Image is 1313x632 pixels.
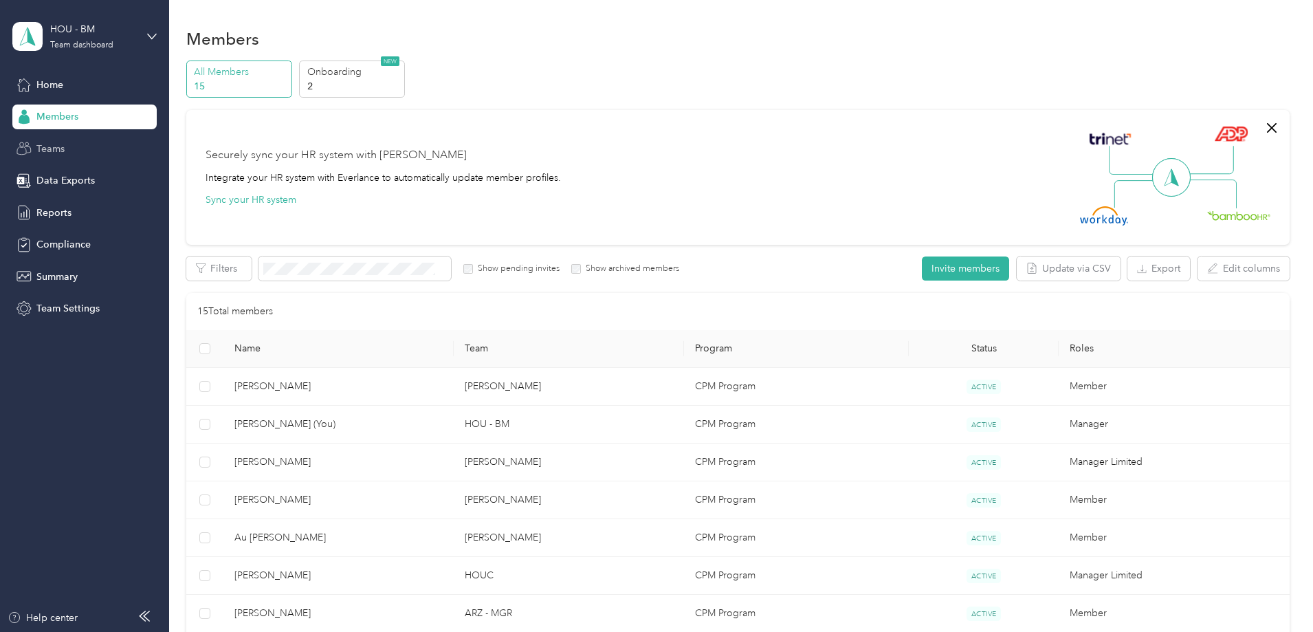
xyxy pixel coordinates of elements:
th: Program [684,330,909,368]
span: [PERSON_NAME] [234,606,443,621]
div: Integrate your HR system with Everlance to automatically update member profiles. [206,171,561,185]
p: 15 Total members [197,304,273,319]
label: Show archived members [581,263,679,275]
td: HOUA [454,519,684,557]
td: Member [1059,519,1289,557]
p: Onboarding [307,65,401,79]
span: Team Settings [36,301,100,316]
img: Line Right Up [1186,146,1234,175]
span: Summary [36,270,78,284]
td: HOU - BM [454,406,684,444]
span: Au [PERSON_NAME] [234,530,443,545]
iframe: Everlance-gr Chat Button Frame [1236,555,1313,632]
td: CPM Program [684,406,909,444]
div: Securely sync your HR system with [PERSON_NAME] [206,147,467,164]
div: HOU - BM [50,22,136,36]
td: Takuya Toriumi [223,368,454,406]
td: Member [1059,481,1289,519]
td: CPM Program [684,481,909,519]
button: Invite members [922,257,1009,281]
button: Update via CSV [1017,257,1121,281]
button: Help center [8,611,78,625]
span: [PERSON_NAME] (You) [234,417,443,432]
button: Edit columns [1198,257,1290,281]
span: ACTIVE [967,531,1001,545]
td: Connie Hernandez [223,481,454,519]
td: HOUC [454,557,684,595]
img: Workday [1080,206,1128,226]
img: ADP [1214,126,1248,142]
td: CPM Program [684,444,909,481]
span: Name [234,342,443,354]
span: [PERSON_NAME] [234,455,443,470]
h1: Members [186,32,259,46]
img: Trinet [1086,129,1134,149]
td: CPM Program [684,368,909,406]
span: Data Exports [36,173,95,188]
td: Shigeru Watanabe (You) [223,406,454,444]
img: Line Left Up [1109,146,1157,175]
td: Manager [1059,406,1289,444]
td: HOUA [454,481,684,519]
img: BambooHR [1207,210,1270,220]
td: HOUA [454,368,684,406]
span: Reports [36,206,71,220]
span: NEW [381,56,399,66]
span: ACTIVE [967,417,1001,432]
span: ACTIVE [967,493,1001,508]
button: Sync your HR system [206,193,296,207]
span: Compliance [36,237,91,252]
span: Teams [36,142,65,156]
button: Filters [186,257,252,281]
div: Team dashboard [50,41,113,50]
td: HOUA [454,444,684,481]
th: Roles [1059,330,1289,368]
td: Manager Limited [1059,444,1289,481]
img: Line Right Down [1189,179,1237,209]
span: ACTIVE [967,455,1001,470]
label: Show pending invites [473,263,560,275]
p: 15 [194,79,287,94]
th: Status [909,330,1059,368]
span: [PERSON_NAME] [234,568,443,583]
td: CPM Program [684,557,909,595]
p: 2 [307,79,401,94]
td: Member [1059,368,1289,406]
th: Team [454,330,684,368]
button: Export [1127,257,1190,281]
span: Members [36,109,78,124]
p: All Members [194,65,287,79]
td: Satoshi Takeda [223,444,454,481]
span: ACTIVE [967,607,1001,621]
span: [PERSON_NAME] [234,492,443,508]
td: Manager Limited [1059,557,1289,595]
th: Name [223,330,454,368]
span: ACTIVE [967,380,1001,394]
span: ACTIVE [967,569,1001,583]
span: Home [36,78,63,92]
img: Line Left Down [1114,179,1162,208]
td: Au Hoang [223,519,454,557]
td: Nathan Na [223,557,454,595]
td: CPM Program [684,519,909,557]
span: [PERSON_NAME] [234,379,443,394]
